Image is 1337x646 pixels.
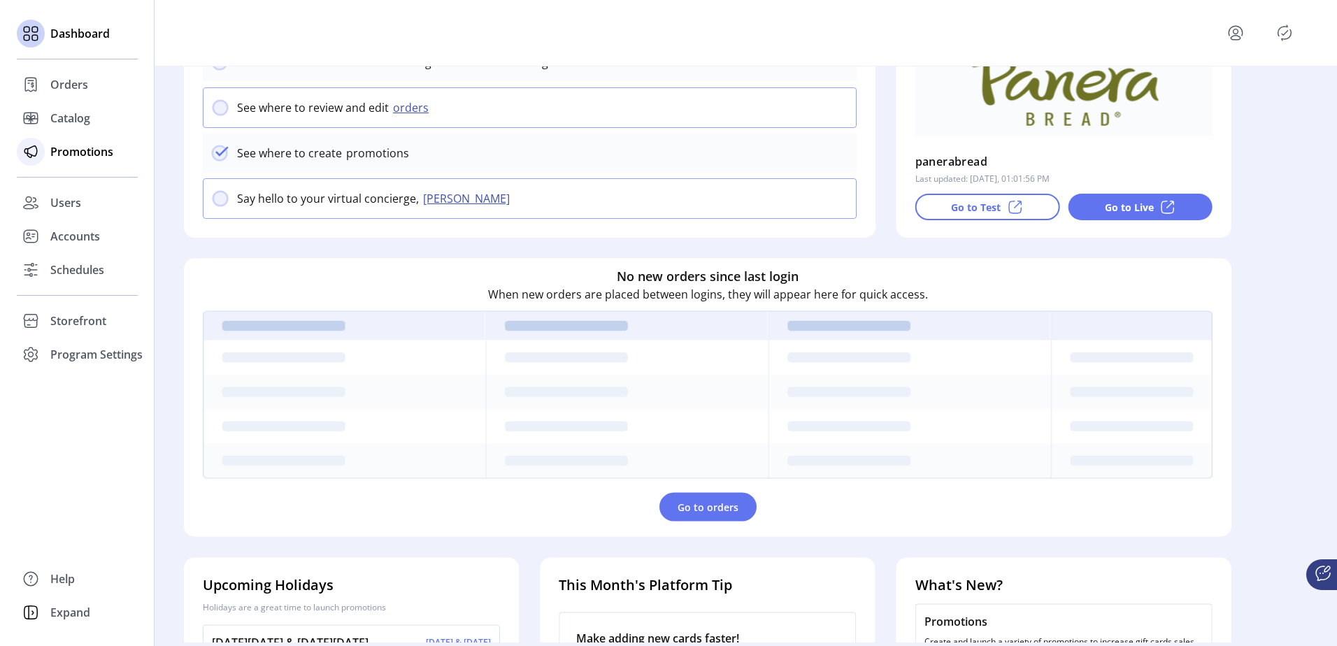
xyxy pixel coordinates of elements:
span: Users [50,194,81,211]
p: Say hello to your virtual concierge, [237,190,419,207]
button: [PERSON_NAME] [419,190,518,207]
p: Go to Live [1105,200,1154,215]
p: Last updated: [DATE], 01:01:56 PM [915,173,1050,185]
span: Accounts [50,228,100,245]
h4: What's New? [915,575,1213,596]
button: orders [389,99,437,116]
span: Catalog [50,110,90,127]
button: menu [1224,22,1247,44]
span: Program Settings [50,346,143,363]
button: Publisher Panel [1273,22,1296,44]
span: Help [50,570,75,587]
span: Go to orders [678,500,738,515]
button: Go to orders [659,493,757,522]
span: Promotions [50,143,113,160]
h4: This Month's Platform Tip [559,575,856,596]
h4: Upcoming Holidays [203,575,500,596]
p: See where to review and edit [237,99,389,116]
span: Expand [50,604,90,621]
span: Orders [50,76,88,93]
h6: No new orders since last login [617,267,799,286]
span: Schedules [50,261,104,278]
p: Go to Test [951,200,1001,215]
span: Storefront [50,313,106,329]
p: Promotions [924,613,1203,630]
p: panerabread [915,150,987,173]
span: Dashboard [50,25,110,42]
p: See where to create [237,145,342,161]
p: promotions [342,145,409,161]
p: Holidays are a great time to launch promotions [203,601,500,614]
p: When new orders are placed between logins, they will appear here for quick access. [488,286,928,303]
